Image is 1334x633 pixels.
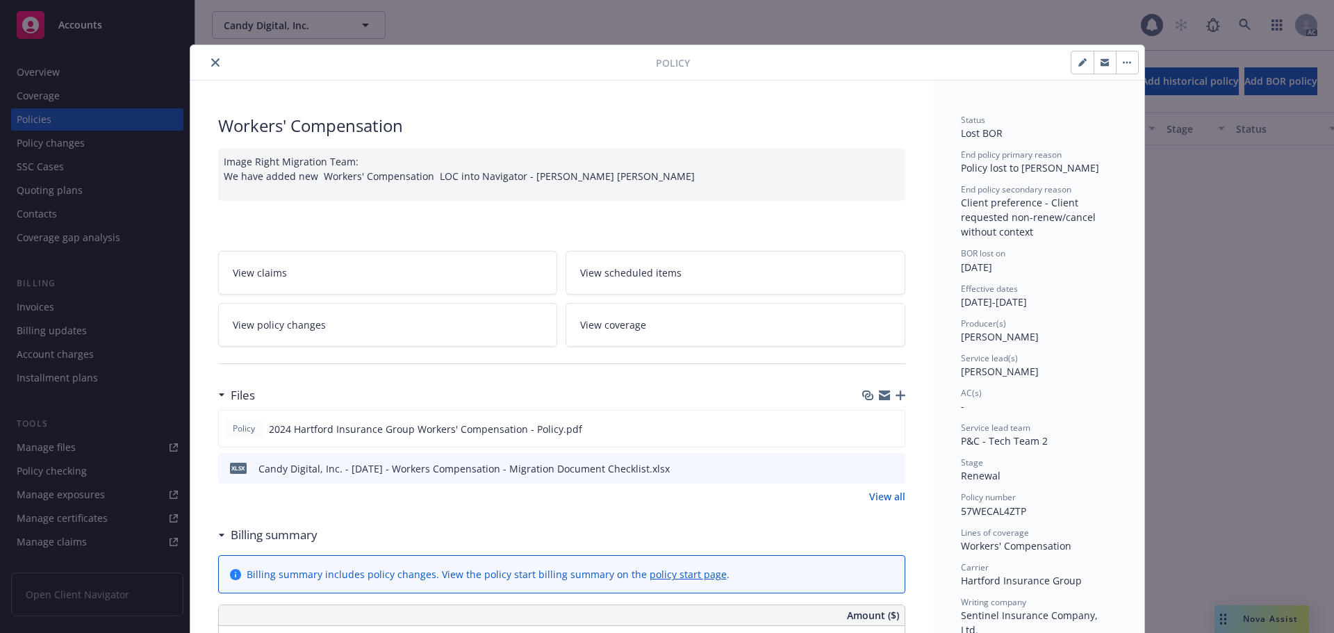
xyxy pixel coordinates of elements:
button: close [207,54,224,71]
span: View coverage [580,318,646,332]
span: [DATE] [961,261,992,274]
span: 57WECAL4ZTP [961,504,1026,518]
div: Billing summary [218,526,318,544]
a: View all [869,489,905,504]
span: Lost BOR [961,126,1003,140]
span: Policy number [961,491,1016,503]
span: xlsx [230,463,247,473]
span: Service lead team [961,422,1030,434]
span: View scheduled items [580,265,682,280]
span: End policy secondary reason [961,183,1071,195]
span: P&C - Tech Team 2 [961,434,1048,447]
span: Carrier [961,561,989,573]
h3: Files [231,386,255,404]
span: Status [961,114,985,126]
span: Policy lost to [PERSON_NAME] [961,161,1099,174]
div: Workers' Compensation [961,539,1117,553]
span: Policy [656,56,690,70]
a: View policy changes [218,303,558,347]
span: Service lead(s) [961,352,1018,364]
span: Policy [230,422,258,435]
span: BOR lost on [961,247,1005,259]
span: Hartford Insurance Group [961,574,1082,587]
button: download file [864,422,875,436]
span: Effective dates [961,283,1018,295]
div: Image Right Migration Team: We have added new Workers' Compensation LOC into Navigator - [PERSON_... [218,149,905,201]
span: Producer(s) [961,318,1006,329]
span: Lines of coverage [961,527,1029,539]
span: Writing company [961,596,1026,608]
button: preview file [887,461,900,476]
span: [PERSON_NAME] [961,365,1039,378]
span: View policy changes [233,318,326,332]
button: preview file [887,422,899,436]
div: [DATE] - [DATE] [961,283,1117,309]
span: End policy primary reason [961,149,1062,161]
span: View claims [233,265,287,280]
span: - [961,400,964,413]
span: [PERSON_NAME] [961,330,1039,343]
div: Files [218,386,255,404]
a: policy start page [650,568,727,581]
span: Amount ($) [847,608,899,623]
div: Candy Digital, Inc. - [DATE] - Workers Compensation - Migration Document Checklist.xlsx [258,461,670,476]
div: Billing summary includes policy changes. View the policy start billing summary on the . [247,567,730,582]
span: 2024 Hartford Insurance Group Workers' Compensation - Policy.pdf [269,422,582,436]
a: View scheduled items [566,251,905,295]
a: View coverage [566,303,905,347]
span: Stage [961,457,983,468]
span: Renewal [961,469,1000,482]
button: download file [865,461,876,476]
span: AC(s) [961,387,982,399]
span: Client preference - Client requested non-renew/cancel without context [961,196,1098,238]
h3: Billing summary [231,526,318,544]
div: Workers' Compensation [218,114,905,138]
a: View claims [218,251,558,295]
